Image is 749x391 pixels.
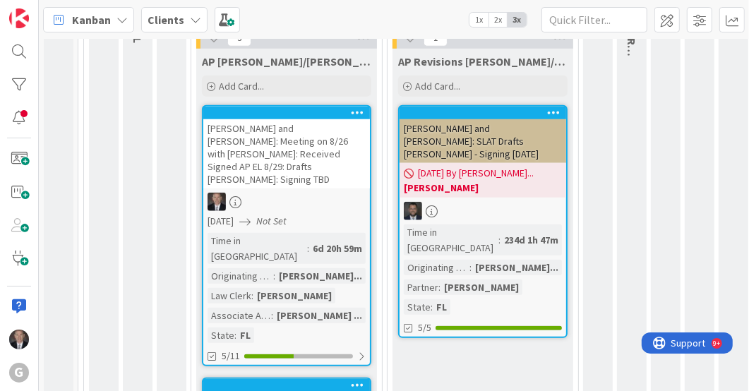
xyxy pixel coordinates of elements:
[256,215,287,227] i: Not Set
[273,308,366,323] div: [PERSON_NAME] ...
[472,260,562,275] div: [PERSON_NAME]...
[71,6,78,17] div: 9+
[203,119,370,188] div: [PERSON_NAME] and [PERSON_NAME]: Meeting on 8/26 with [PERSON_NAME]: Received Signed AP EL 8/29: ...
[208,308,271,323] div: Associate Assigned
[501,232,562,248] div: 234d 1h 47m
[404,181,562,195] b: [PERSON_NAME]
[72,11,111,28] span: Kanban
[431,299,433,315] span: :
[438,279,441,295] span: :
[404,299,431,315] div: State
[469,13,489,27] span: 1x
[398,54,568,68] span: AP Revisions Brad/Jonas
[309,241,366,256] div: 6d 20h 59m
[418,320,431,335] span: 5/5
[404,260,469,275] div: Originating Attorney
[498,232,501,248] span: :
[404,279,438,295] div: Partner
[271,308,273,323] span: :
[208,233,307,264] div: Time in [GEOGRAPHIC_DATA]
[469,260,472,275] span: :
[489,13,508,27] span: 2x
[208,268,273,284] div: Originating Attorney
[208,327,234,343] div: State
[202,105,371,366] a: [PERSON_NAME] and [PERSON_NAME]: Meeting on 8/26 with [PERSON_NAME]: Received Signed AP EL 8/29: ...
[208,193,226,211] img: BG
[404,202,422,220] img: JW
[251,288,253,303] span: :
[203,193,370,211] div: BG
[222,349,240,363] span: 5/11
[541,7,647,32] input: Quick Filter...
[400,119,566,163] div: [PERSON_NAME] and [PERSON_NAME]: SLAT Drafts [PERSON_NAME] - Signing [DATE]
[400,202,566,220] div: JW
[400,107,566,163] div: [PERSON_NAME] and [PERSON_NAME]: SLAT Drafts [PERSON_NAME] - Signing [DATE]
[202,54,371,68] span: AP Brad/Jonas
[441,279,522,295] div: [PERSON_NAME]
[30,2,64,19] span: Support
[508,13,527,27] span: 3x
[404,224,498,255] div: Time in [GEOGRAPHIC_DATA]
[208,288,251,303] div: Law Clerk
[236,327,254,343] div: FL
[418,166,534,181] span: [DATE] By [PERSON_NAME]...
[415,80,460,92] span: Add Card...
[275,268,366,284] div: [PERSON_NAME]...
[253,288,335,303] div: [PERSON_NAME]
[9,330,29,349] img: BG
[307,241,309,256] span: :
[433,299,450,315] div: FL
[148,13,184,27] b: Clients
[9,8,29,28] img: Visit kanbanzone.com
[273,268,275,284] span: :
[203,107,370,188] div: [PERSON_NAME] and [PERSON_NAME]: Meeting on 8/26 with [PERSON_NAME]: Received Signed AP EL 8/29: ...
[219,80,264,92] span: Add Card...
[9,363,29,383] div: G
[234,327,236,343] span: :
[398,105,568,338] a: [PERSON_NAME] and [PERSON_NAME]: SLAT Drafts [PERSON_NAME] - Signing [DATE][DATE] By [PERSON_NAME...
[208,214,234,229] span: [DATE]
